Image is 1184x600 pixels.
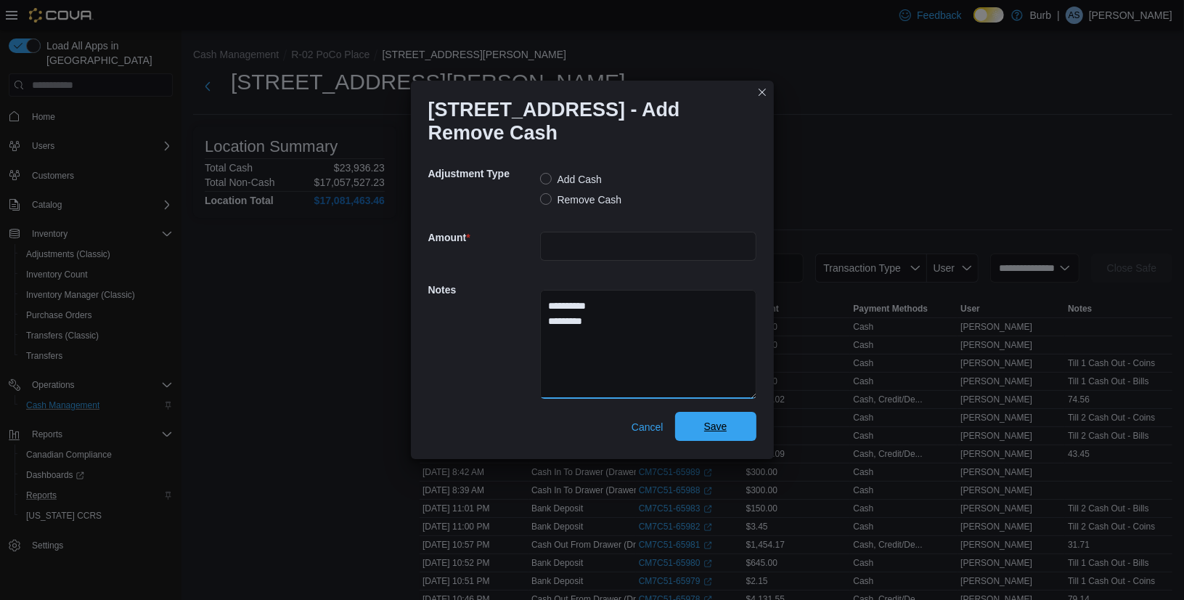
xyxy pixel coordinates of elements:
h5: Notes [428,275,537,304]
h1: [STREET_ADDRESS] - Add Remove Cash [428,98,745,145]
h5: Adjustment Type [428,159,537,188]
h5: Amount [428,223,537,252]
label: Add Cash [540,171,602,188]
label: Remove Cash [540,191,622,208]
button: Cancel [626,413,669,442]
span: Cancel [632,420,664,434]
button: Closes this modal window [754,84,771,101]
span: Save [704,419,727,434]
button: Save [675,412,756,441]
